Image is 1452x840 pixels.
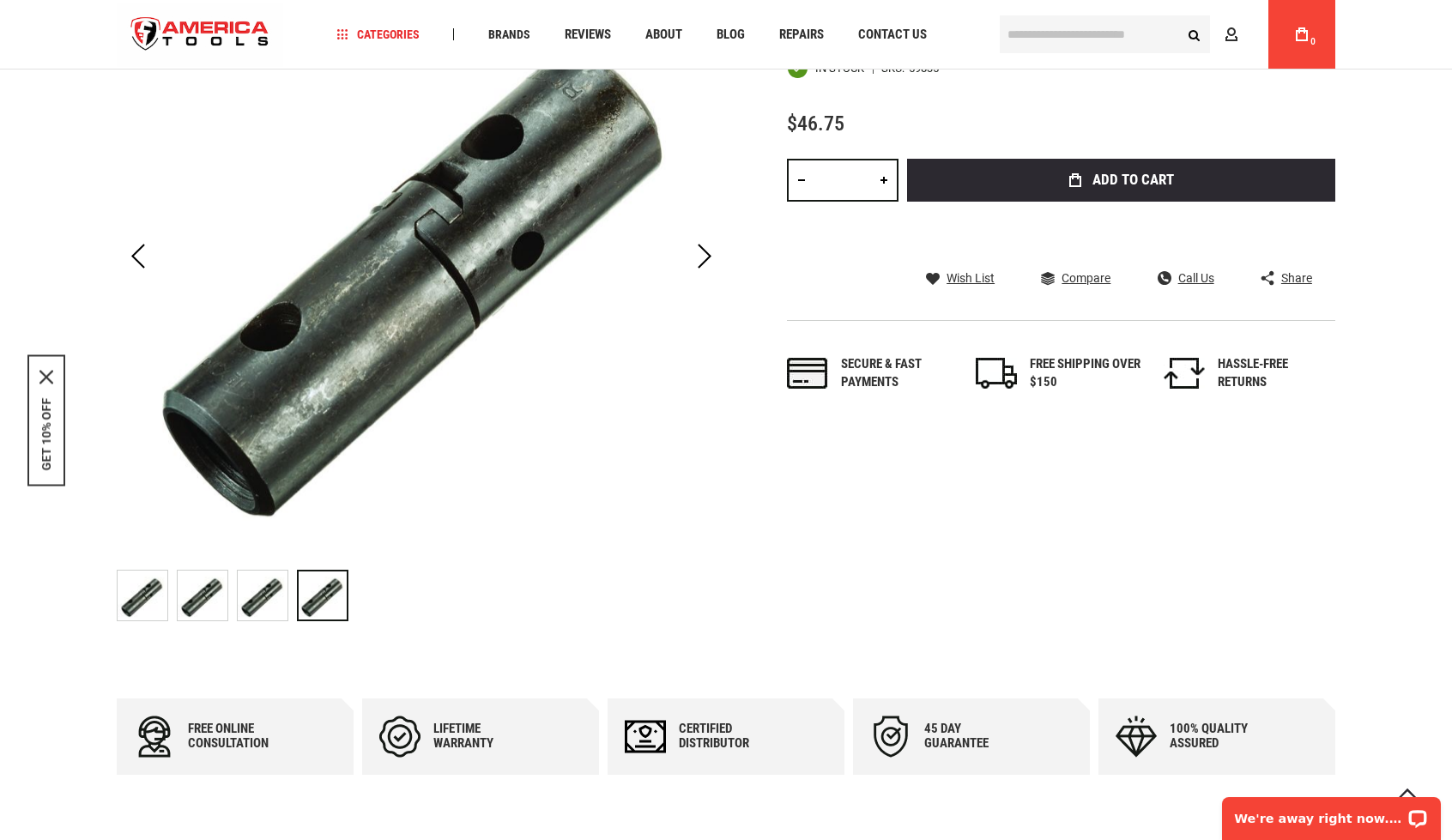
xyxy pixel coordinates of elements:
img: America Tools [117,3,283,67]
span: Share [1281,272,1312,284]
button: Close [39,370,53,384]
iframe: Secure express checkout frame [904,207,1339,257]
a: Categories [330,23,427,46]
div: RIDGID 59835 Complete Set of Quick Connect Rod Couplings: One Each R-1 and R-2 Model K-10 [117,561,177,630]
div: 100% quality assured [1170,722,1273,751]
a: Call Us [1158,270,1214,286]
img: shipping [976,358,1017,389]
a: Reviews [557,23,619,46]
strong: SKU [881,63,909,74]
span: Wish List [947,272,995,284]
div: RIDGID 59835 Complete Set of Quick Connect Rod Couplings: One Each R-1 and R-2 Model K-10 [237,561,297,630]
a: About [638,23,690,46]
span: 0 [1310,37,1316,46]
a: store logo [117,3,283,67]
span: In stock [815,63,864,74]
span: Blog [717,28,745,41]
svg: close icon [39,370,53,384]
div: RIDGID 59835 Complete Set of Quick Connect Rod Couplings: One Each R-1 and R-2 Model K-10 [297,561,348,630]
img: RIDGID 59835 Complete Set of Quick Connect Rod Couplings: One Each R-1 and R-2 Model K-10 [178,571,227,620]
a: Repairs [771,23,832,46]
button: Add to Cart [907,159,1335,202]
div: 59835 [909,63,939,74]
div: HASSLE-FREE RETURNS [1218,355,1329,392]
span: Add to Cart [1092,172,1174,187]
a: Blog [709,23,753,46]
a: Wish List [926,270,995,286]
div: RIDGID 59835 Complete Set of Quick Connect Rod Couplings: One Each R-1 and R-2 Model K-10 [177,561,237,630]
div: Free online consultation [188,722,291,751]
a: Compare [1041,270,1110,286]
img: returns [1164,358,1205,389]
span: About [645,28,682,41]
div: 45 day Guarantee [924,722,1027,751]
a: Contact Us [850,23,935,46]
span: Compare [1062,272,1110,284]
img: RIDGID 59835 Complete Set of Quick Connect Rod Couplings: One Each R-1 and R-2 Model K-10 [238,571,287,620]
div: Certified Distributor [679,722,782,751]
iframe: LiveChat chat widget [1211,786,1452,840]
div: Secure & fast payments [841,355,953,392]
button: Search [1177,18,1210,51]
div: Lifetime warranty [433,722,536,751]
img: RIDGID 59835 Complete Set of Quick Connect Rod Couplings: One Each R-1 and R-2 Model K-10 [118,571,167,620]
img: payments [787,358,828,389]
span: Repairs [779,28,824,41]
span: Call Us [1178,272,1214,284]
span: Reviews [565,28,611,41]
span: Contact Us [858,28,927,41]
button: GET 10% OFF [39,397,53,470]
div: FREE SHIPPING OVER $150 [1030,355,1141,392]
span: $46.75 [787,112,844,136]
span: Categories [337,28,420,40]
span: Brands [488,28,530,40]
a: Brands [481,23,538,46]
